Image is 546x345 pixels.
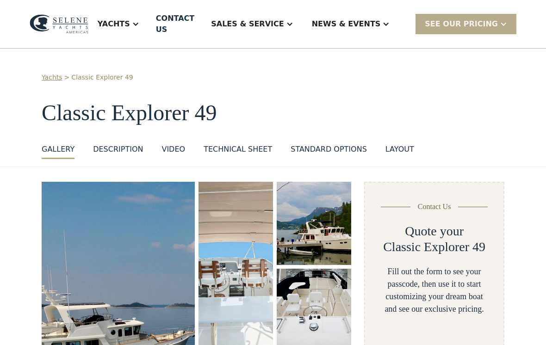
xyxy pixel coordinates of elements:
div: Contact Us [418,201,451,212]
img: 50 foot motor yacht [277,182,351,265]
div: layout [385,144,414,155]
div: Fill out the form to see your passcode, then use it to start customizing your dream boat and see ... [380,265,489,315]
a: Classic Explorer 49 [71,73,133,82]
h2: Quote your [405,223,464,239]
a: GALLERY [42,144,74,159]
div: Contact US [156,13,194,35]
h2: Classic Explorer 49 [383,239,485,255]
div: standard options [291,144,367,155]
a: DESCRIPTION [93,144,143,159]
div: > [64,73,70,82]
div: SEE Our Pricing [425,18,498,30]
div: VIDEO [161,144,185,155]
a: layout [385,144,414,159]
a: VIDEO [161,144,185,159]
a: Yachts [42,73,62,82]
div: Technical sheet [204,144,272,155]
div: Yachts [88,6,149,43]
a: Technical sheet [204,144,272,159]
div: SEE Our Pricing [416,14,516,34]
div: News & EVENTS [312,18,381,30]
div: DESCRIPTION [93,144,143,155]
div: News & EVENTS [303,6,399,43]
div: Sales & Service [202,6,302,43]
div: GALLERY [42,144,74,155]
div: Sales & Service [211,18,284,30]
a: open lightbox [277,182,351,265]
img: logo [30,14,88,33]
div: Yachts [98,18,130,30]
a: standard options [291,144,367,159]
h1: Classic Explorer 49 [42,101,504,125]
